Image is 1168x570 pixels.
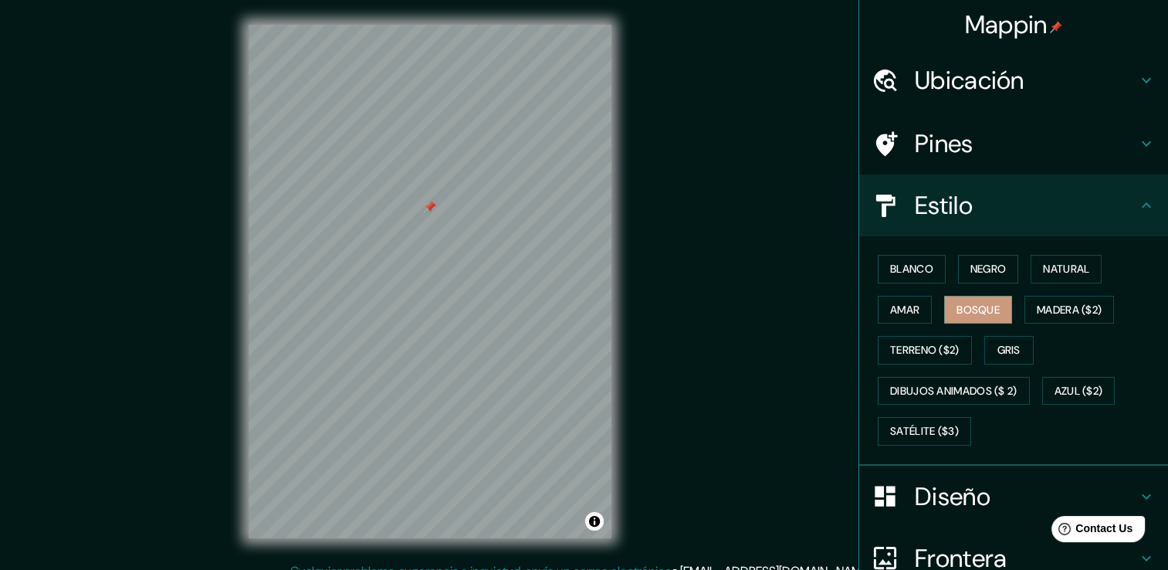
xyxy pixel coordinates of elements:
[915,65,1137,96] h4: Ubicación
[915,481,1137,512] h4: Diseño
[585,512,604,531] button: Alternar atribución
[890,341,960,360] font: Terreno ($2)
[970,260,1007,279] font: Negro
[1042,377,1116,405] button: Azul ($2)
[1024,296,1114,324] button: Madera ($2)
[958,255,1019,283] button: Negro
[915,128,1137,159] h4: Pines
[1055,382,1103,401] font: Azul ($2)
[878,296,932,324] button: Amar
[890,422,959,441] font: Satélite ($3)
[984,336,1034,365] button: Gris
[1031,255,1102,283] button: Natural
[859,466,1168,528] div: Diseño
[1037,300,1102,320] font: Madera ($2)
[1043,260,1089,279] font: Natural
[890,300,919,320] font: Amar
[878,417,971,446] button: Satélite ($3)
[956,300,1000,320] font: Bosque
[249,25,611,538] canvas: Mapa
[859,113,1168,175] div: Pines
[997,341,1021,360] font: Gris
[1050,21,1062,33] img: pin-icon.png
[859,175,1168,236] div: Estilo
[859,49,1168,111] div: Ubicación
[878,255,946,283] button: Blanco
[878,336,972,365] button: Terreno ($2)
[890,382,1017,401] font: Dibujos animados ($ 2)
[1031,510,1151,553] iframe: Help widget launcher
[915,190,1137,221] h4: Estilo
[944,296,1012,324] button: Bosque
[878,377,1030,405] button: Dibujos animados ($ 2)
[965,8,1048,41] font: Mappin
[890,260,933,279] font: Blanco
